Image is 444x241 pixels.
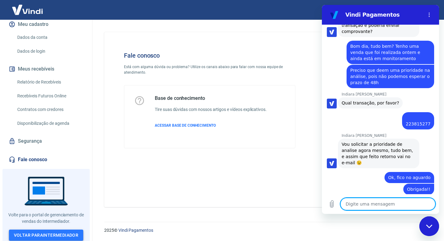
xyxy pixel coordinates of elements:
[20,87,117,92] p: Indiara [PERSON_NAME]
[20,96,77,100] span: Qual transação, por favor?
[20,128,117,133] p: Indiara [PERSON_NAME]
[124,52,295,59] h4: Fale conosco
[118,228,153,233] a: Vindi Pagamentos
[84,116,109,121] span: 223815277
[155,123,216,128] span: ACESSAR BASE DE CONHECIMENTO
[7,18,85,31] button: Meu cadastro
[155,95,267,101] h5: Base de conhecimento
[7,62,85,76] button: Meus recebíveis
[28,63,109,80] span: Preciso que deem uma prioridade na análise, pois não podemos esperar o prazo de 48h
[7,0,47,19] img: Vindi
[20,137,92,160] span: Vou solicitar a prioridade de analise agora mesmo, tudo bem, e assim que feito retorno vai no e-m...
[322,5,439,214] iframe: Janela de mensagens
[419,216,439,236] iframe: Botão para abrir a janela de mensagens, conversa em andamento
[15,76,85,88] a: Relatório de Recebíveis
[15,31,85,44] a: Dados da conta
[28,39,100,56] span: Bom dia, tudo bem? Tenho uma venda que foi realizada ontem e ainda está em monitoramento
[15,90,85,102] a: Recebíveis Futuros Online
[315,42,409,124] img: Fale conosco
[9,230,84,241] a: Voltar paraIntermediador
[155,106,267,113] h6: Tire suas dúvidas com nossos artigos e vídeos explicativos.
[15,117,85,130] a: Disponibilização de agenda
[66,170,109,175] span: Ok, fico no aguardo
[85,182,109,187] span: Obrigada!!
[15,45,85,58] a: Dados de login
[414,4,437,16] button: Sair
[124,64,295,75] p: Está com alguma dúvida ou problema? Utilize os canais abaixo para falar com nossa equipe de atend...
[7,153,85,166] a: Fale conosco
[7,134,85,148] a: Segurança
[104,227,429,234] p: 2025 ©
[15,103,85,116] a: Contratos com credores
[4,193,16,205] button: Carregar arquivo
[155,123,267,128] a: ACESSAR BASE DE CONHECIMENTO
